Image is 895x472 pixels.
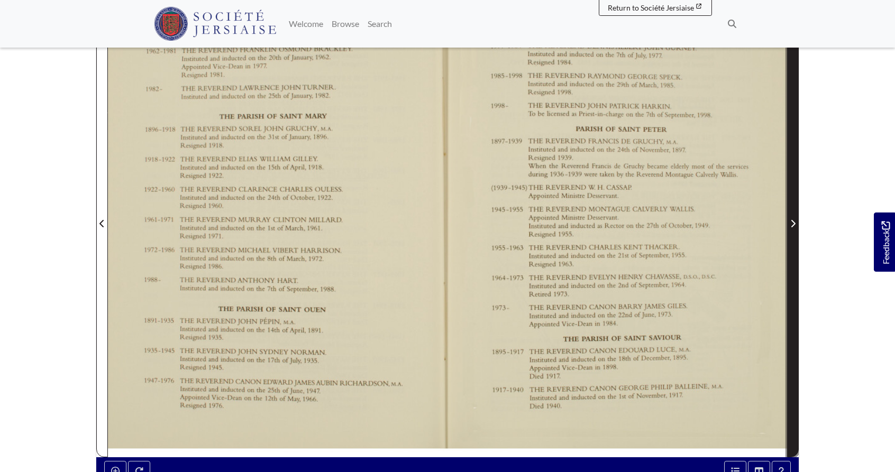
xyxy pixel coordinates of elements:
[879,221,892,264] span: Feedback
[154,4,276,43] a: Société Jersiaise logo
[874,212,895,272] a: Would you like to provide feedback?
[363,13,396,34] a: Search
[154,7,276,41] img: Société Jersiaise
[608,3,694,12] span: Return to Société Jersiaise
[327,13,363,34] a: Browse
[285,13,327,34] a: Welcome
